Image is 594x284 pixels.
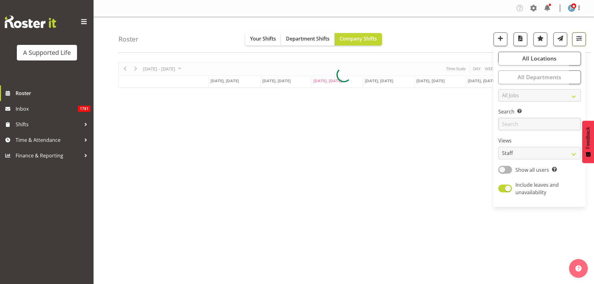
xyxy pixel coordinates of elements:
[498,52,581,65] button: All Locations
[534,32,547,46] button: Highlight an important date within the roster.
[245,33,281,46] button: Your Shifts
[582,121,594,163] button: Feedback - Show survey
[16,104,78,113] span: Inbox
[16,135,81,145] span: Time & Attendance
[498,108,581,115] label: Search
[568,4,575,12] img: jess-clark3304.jpg
[118,36,138,43] h4: Roster
[5,16,56,28] img: Rosterit website logo
[585,127,591,149] span: Feedback
[340,35,377,42] span: Company Shifts
[553,32,567,46] button: Send a list of all shifts for the selected filtered period to all rostered employees.
[16,151,81,160] span: Finance & Reporting
[494,32,507,46] button: Add a new shift
[522,55,557,62] span: All Locations
[16,89,90,98] span: Roster
[78,106,90,112] span: 1781
[23,48,71,57] div: A Supported Life
[498,137,581,144] label: Views
[16,120,81,129] span: Shifts
[250,35,276,42] span: Your Shifts
[575,265,582,272] img: help-xxl-2.png
[515,181,559,196] span: Include leaves and unavailability
[515,166,549,173] span: Show all users
[335,33,382,46] button: Company Shifts
[281,33,335,46] button: Department Shifts
[498,118,581,130] input: Search
[286,35,330,42] span: Department Shifts
[514,32,527,46] button: Download a PDF of the roster according to the set date range.
[572,32,586,46] button: Filter Shifts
